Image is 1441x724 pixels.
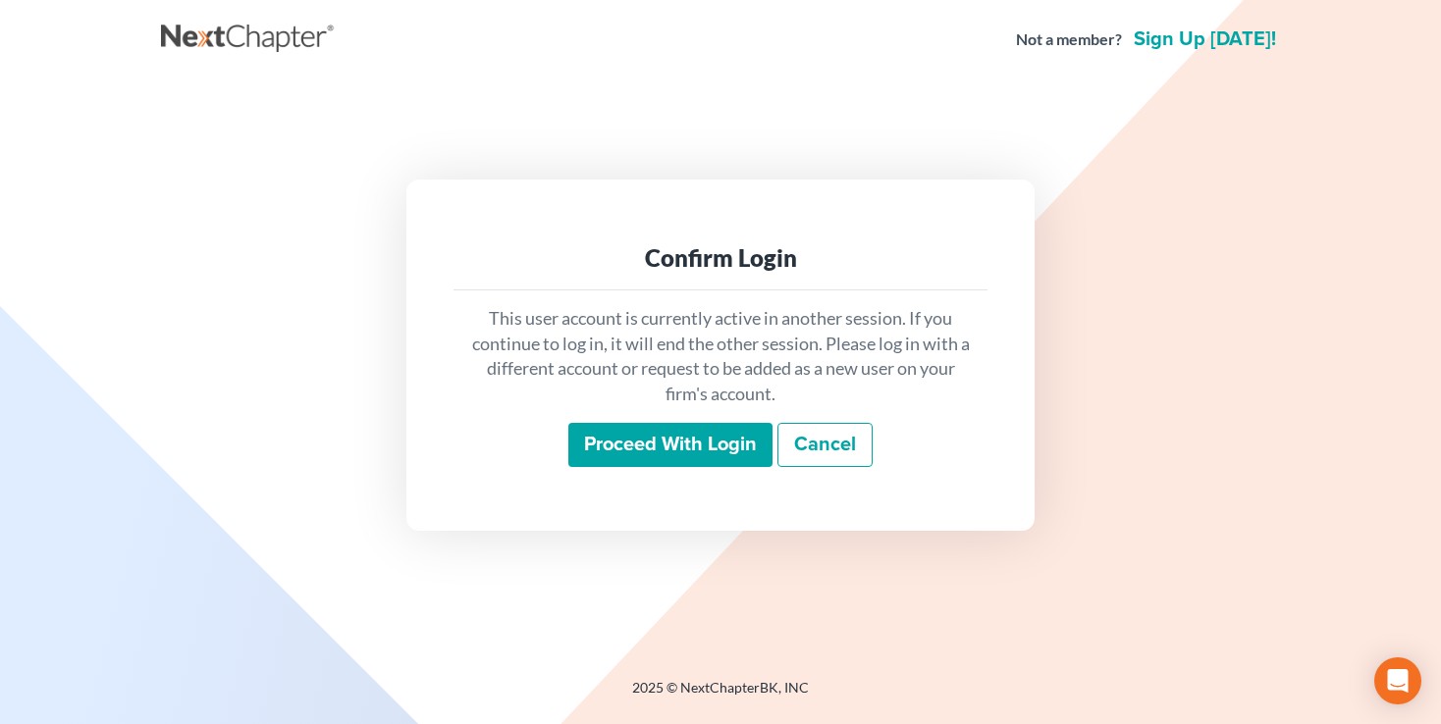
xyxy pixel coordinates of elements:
p: This user account is currently active in another session. If you continue to log in, it will end ... [469,306,972,407]
div: Open Intercom Messenger [1374,657,1421,704]
strong: Not a member? [1016,28,1122,51]
input: Proceed with login [568,423,773,468]
div: 2025 © NextChapterBK, INC [161,678,1280,713]
div: Confirm Login [469,242,972,274]
a: Sign up [DATE]! [1130,29,1280,49]
a: Cancel [777,423,873,468]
